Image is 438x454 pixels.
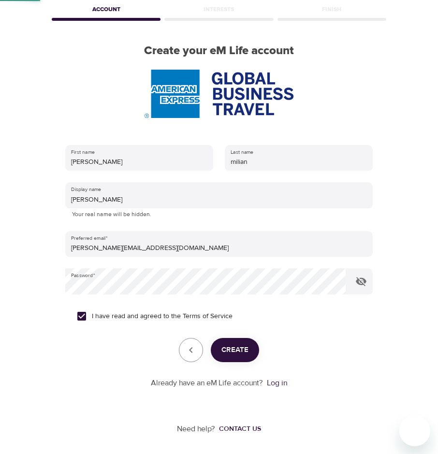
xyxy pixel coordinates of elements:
[219,424,261,434] div: Contact us
[151,378,263,389] p: Already have an eM Life account?
[92,311,233,322] span: I have read and agreed to the
[72,210,366,220] p: Your real name will be hidden.
[267,378,287,388] a: Log in
[145,70,293,118] img: AmEx%20GBT%20logo.png
[177,424,215,435] p: Need help?
[221,344,248,356] span: Create
[211,338,259,362] button: Create
[399,415,430,446] iframe: Button to launch messaging window
[183,311,233,322] a: Terms of Service
[215,424,261,434] a: Contact us
[50,44,388,58] h2: Create your eM Life account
